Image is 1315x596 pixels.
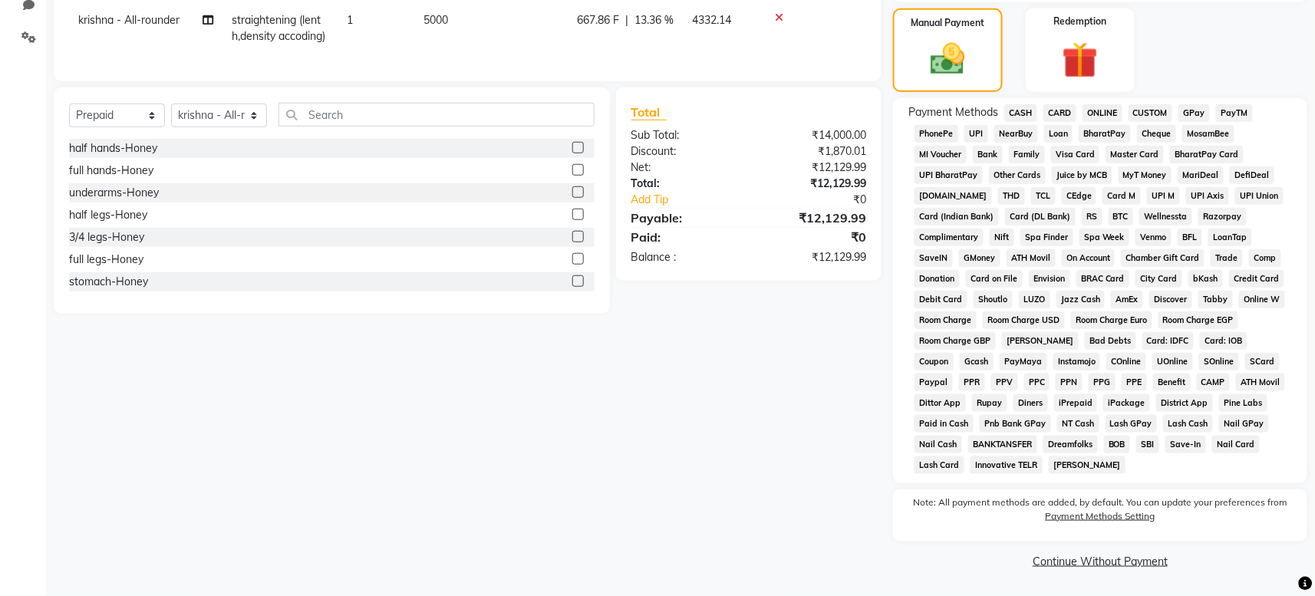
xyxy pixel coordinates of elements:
[1186,187,1229,205] span: UPI Axis
[749,249,878,265] div: ₹12,129.99
[915,249,953,267] span: SaveIN
[577,12,619,28] span: 667.86 F
[620,143,749,160] div: Discount:
[1071,311,1152,329] span: Room Charge Euro
[692,13,731,27] span: 4332.14
[69,274,148,290] div: stomach-Honey
[1020,229,1073,246] span: Spa Finder
[1031,187,1056,205] span: TCL
[915,270,960,288] span: Donation
[1178,104,1210,122] span: GPay
[1104,436,1131,453] span: BOB
[69,163,153,179] div: full hands-Honey
[1156,394,1213,412] span: District App
[915,229,984,246] span: Complimentary
[1152,353,1193,370] span: UOnline
[915,187,992,205] span: [DOMAIN_NAME]
[1106,415,1158,433] span: Lash GPay
[1137,125,1176,143] span: Cheque
[749,143,878,160] div: ₹1,870.01
[620,249,749,265] div: Balance :
[1062,249,1116,267] span: On Account
[915,311,977,329] span: Room Charge
[1158,311,1239,329] span: Room Charge EGP
[1106,353,1146,370] span: COnline
[1136,436,1159,453] span: SBI
[347,13,353,27] span: 1
[1057,415,1099,433] span: NT Cash
[1163,415,1213,433] span: Lash Cash
[1139,208,1192,226] span: Wellnessta
[1054,394,1098,412] span: iPrepaid
[1239,291,1285,308] span: Online W
[989,166,1046,184] span: Other Cards
[1046,509,1155,523] label: Payment Methods Setting
[1178,166,1224,184] span: MariDeal
[1000,353,1047,370] span: PayMaya
[1216,104,1253,122] span: PayTM
[749,209,878,227] div: ₹12,129.99
[770,192,878,208] div: ₹0
[1044,125,1073,143] span: Loan
[915,166,983,184] span: UPI BharatPay
[1019,291,1050,308] span: LUZO
[991,374,1018,391] span: PPV
[1079,229,1130,246] span: Spa Week
[1051,38,1110,83] img: _gift.svg
[971,456,1043,474] span: Innovative TELR
[1219,394,1267,412] span: Pine Labs
[1236,374,1285,391] span: ATH Movil
[1111,291,1143,308] span: AmEx
[1052,166,1112,184] span: Juice by MCB
[620,176,749,192] div: Total:
[990,229,1014,246] span: Nift
[749,176,878,192] div: ₹12,129.99
[69,185,159,201] div: underarms-Honey
[915,415,974,433] span: Paid in Cash
[915,353,954,370] span: Coupon
[1056,291,1106,308] span: Jazz Cash
[232,13,325,43] span: straightening (lenth,density accoding)
[1122,374,1147,391] span: PPE
[1235,187,1284,205] span: UPI Union
[915,208,999,226] span: Card (Indian Bank)
[1089,374,1116,391] span: PPG
[960,353,994,370] span: Gcash
[1178,229,1202,246] span: BFL
[1053,15,1106,28] label: Redemption
[1121,249,1205,267] span: Chamber Gift Card
[631,104,667,120] span: Total
[1076,270,1130,288] span: BRAC Card
[1198,291,1233,308] span: Tabby
[1153,374,1191,391] span: Benefit
[1208,229,1252,246] span: LoanTap
[915,332,996,350] span: Room Charge GBP
[749,127,878,143] div: ₹14,000.00
[1106,146,1164,163] span: Master Card
[1198,208,1247,226] span: Razorpay
[1197,374,1231,391] span: CAMP
[749,160,878,176] div: ₹12,129.99
[1056,374,1083,391] span: PPN
[1049,456,1125,474] span: [PERSON_NAME]
[1249,249,1281,267] span: Comp
[1043,104,1076,122] span: CARD
[1082,208,1102,226] span: RS
[915,436,962,453] span: Nail Cash
[424,13,448,27] span: 5000
[634,12,674,28] span: 13.36 %
[915,125,958,143] span: PhonePe
[1119,166,1172,184] span: MyT Money
[1188,270,1223,288] span: bKash
[1103,394,1150,412] span: iPackage
[994,125,1038,143] span: NearBuy
[959,249,1000,267] span: GMoney
[980,415,1051,433] span: Pnb Bank GPay
[915,394,966,412] span: Dittor App
[69,140,157,156] div: half hands-Honey
[1053,353,1101,370] span: Instamojo
[620,209,749,227] div: Payable:
[1200,332,1247,350] span: Card: IOB
[998,187,1025,205] span: THD
[1013,394,1048,412] span: Diners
